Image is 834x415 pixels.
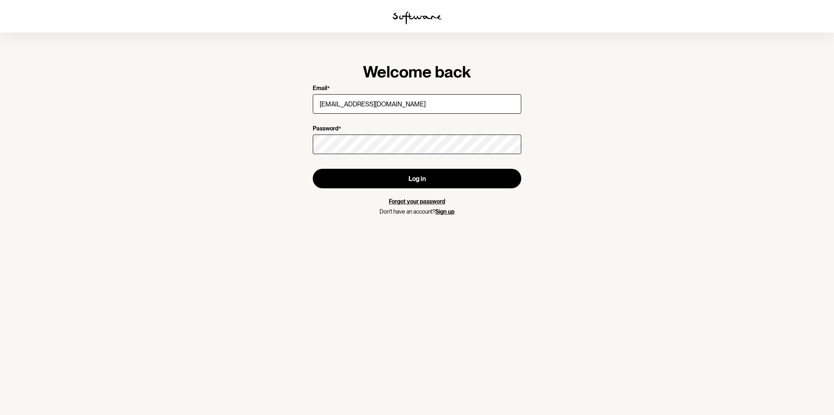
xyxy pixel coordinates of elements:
img: software logo [393,11,441,24]
a: Forgot your password [389,198,445,205]
h1: Welcome back [313,62,521,82]
button: Log in [313,169,521,188]
p: Password [313,125,338,133]
a: Sign up [435,208,454,215]
p: Don't have an account? [313,208,521,215]
p: Email [313,85,327,93]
